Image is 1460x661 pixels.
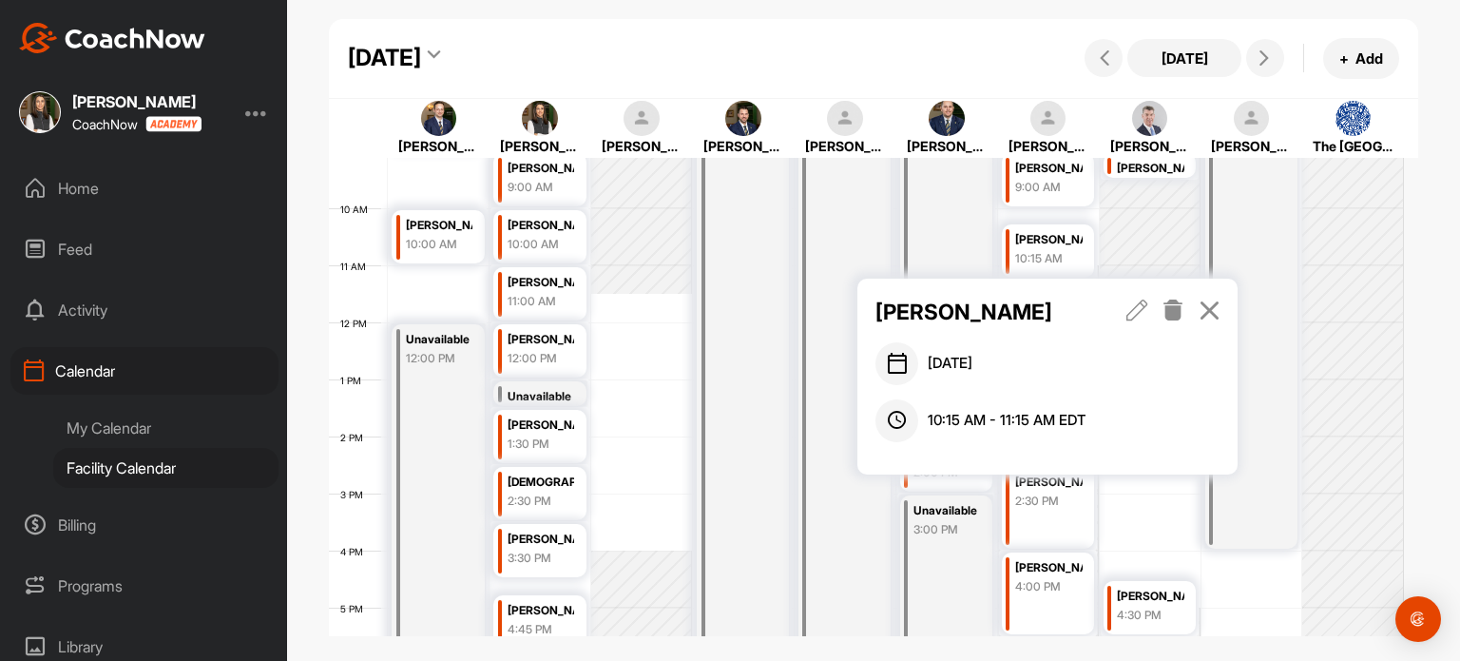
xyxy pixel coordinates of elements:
div: [DATE] [348,41,421,75]
span: [DATE] [928,353,972,375]
div: 3:30 PM [508,550,575,567]
div: 10:00 AM [508,236,575,253]
div: [PERSON_NAME] [508,600,575,622]
div: 11 AM [329,261,385,272]
img: square_b7f20754f9f8f6eaa06991cc1baa4178.jpg [1132,101,1168,137]
img: square_bee3fa92a6c3014f3bfa0d4fe7d50730.jpg [421,101,457,137]
div: [PERSON_NAME] [805,136,885,156]
div: 1:30 PM [508,436,575,453]
div: 11:00 AM [508,293,575,310]
div: 2:30 PM [1015,493,1083,510]
div: 12:00 PM [508,350,575,367]
div: 2:30 PM [508,493,575,510]
div: [PERSON_NAME] [1211,136,1291,156]
div: [PERSON_NAME] [1117,586,1184,608]
img: square_318c742b3522fe015918cc0bd9a1d0e8.jpg [19,91,61,133]
div: 12:00 PM [406,350,473,367]
div: Calendar [10,347,279,395]
img: CoachNow acadmey [145,116,202,132]
img: square_default-ef6cabf814de5a2bf16c804365e32c732080f9872bdf737d349900a9daf73cf9.png [827,101,863,137]
div: 10:15 AM [1015,250,1083,267]
div: 3 PM [329,489,382,500]
img: CoachNow [19,23,205,53]
div: 5 PM [329,603,382,614]
div: [PERSON_NAME] [602,136,682,156]
div: [PERSON_NAME] [1015,229,1083,251]
div: [PERSON_NAME] [1015,472,1083,494]
img: square_default-ef6cabf814de5a2bf16c804365e32c732080f9872bdf737d349900a9daf73cf9.png [1030,101,1066,137]
div: 12 PM [329,318,386,329]
span: 10:15 AM - 11:15 AM EDT [928,410,1085,432]
div: My Calendar [53,408,279,448]
div: Feed [10,225,279,273]
img: square_default-ef6cabf814de5a2bf16c804365e32c732080f9872bdf737d349900a9daf73cf9.png [1234,101,1270,137]
div: [PERSON_NAME] [508,158,575,180]
div: 3:00 PM [913,521,981,538]
div: 4:00 PM [1015,578,1083,595]
div: 10 AM [329,204,387,215]
div: The [GEOGRAPHIC_DATA] [1313,136,1393,156]
img: square_318c742b3522fe015918cc0bd9a1d0e8.jpg [522,101,558,137]
div: Unavailable [406,329,473,351]
div: [PERSON_NAME] [508,529,575,551]
div: Home [10,165,279,212]
div: Unavailable [508,386,575,408]
div: 4:45 PM [508,621,575,638]
div: [PERSON_NAME] [406,215,473,237]
div: 9:00 AM [508,179,575,196]
div: Open Intercom Messenger [1395,596,1441,642]
div: [PERSON_NAME] [508,272,575,294]
div: [PERSON_NAME] [72,94,202,109]
button: +Add [1323,38,1399,79]
div: Activity [10,286,279,334]
button: [DATE] [1127,39,1241,77]
div: Facility Calendar [53,448,279,488]
div: [PERSON_NAME] [703,136,783,156]
img: square_default-ef6cabf814de5a2bf16c804365e32c732080f9872bdf737d349900a9daf73cf9.png [624,101,660,137]
div: CoachNow [72,116,202,132]
div: 10:00 AM [406,236,473,253]
div: Programs [10,562,279,610]
div: [PERSON_NAME] [508,415,575,437]
div: [PERSON_NAME] [500,136,580,156]
div: [PERSON_NAME] [1110,136,1190,156]
div: [PERSON_NAME] [398,136,478,156]
div: 1 PM [329,375,380,386]
div: 9:00 AM [1015,179,1083,196]
div: 2 PM [329,432,382,443]
div: 4 PM [329,546,382,557]
p: [PERSON_NAME] [875,296,1089,328]
div: 4:30 PM [1117,607,1184,624]
div: [PERSON_NAME] [1015,158,1083,180]
div: Billing [10,501,279,549]
div: [PERSON_NAME] [1009,136,1088,156]
div: [PERSON_NAME] [1117,158,1184,180]
div: Unavailable [913,500,981,522]
div: [DEMOGRAPHIC_DATA][PERSON_NAME] [508,472,575,494]
div: [PERSON_NAME] [907,136,987,156]
div: [PERSON_NAME] [508,215,575,237]
span: + [1339,49,1349,68]
div: [PERSON_NAME] [1015,557,1083,579]
img: square_79f6e3d0e0224bf7dac89379f9e186cf.jpg [929,101,965,137]
div: [PERSON_NAME] [508,329,575,351]
img: square_21a52c34a1b27affb0df1d7893c918db.jpg [1335,101,1372,137]
img: square_50820e9176b40dfe1a123c7217094fa9.jpg [725,101,761,137]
